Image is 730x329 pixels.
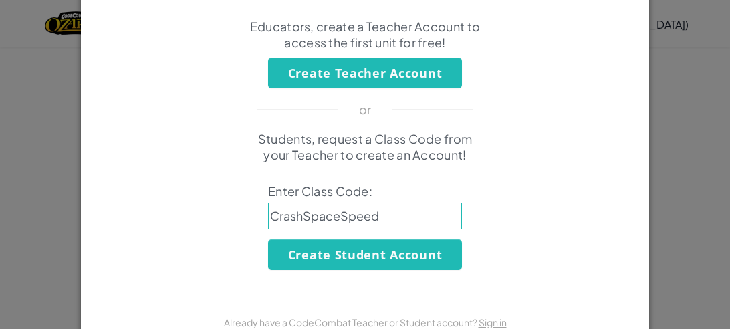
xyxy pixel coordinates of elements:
p: or [359,102,372,118]
button: Create Teacher Account [268,58,462,88]
span: Enter Class Code: [268,183,462,199]
a: Sign in [479,316,507,328]
button: Create Student Account [268,239,462,270]
span: Already have a CodeCombat Teacher or Student account? [224,316,479,328]
p: Students, request a Class Code from your Teacher to create an Account! [248,131,482,163]
p: Educators, create a Teacher Account to access the first unit for free! [248,19,482,51]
